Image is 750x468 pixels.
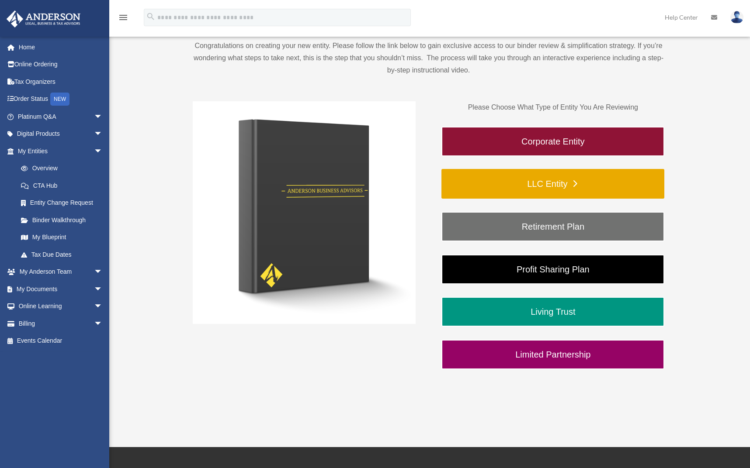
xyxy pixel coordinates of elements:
span: arrow_drop_down [94,298,111,316]
a: Online Learningarrow_drop_down [6,298,116,315]
i: search [146,12,156,21]
i: menu [118,12,128,23]
a: LLC Entity [441,169,664,199]
a: Order StatusNEW [6,90,116,108]
a: Retirement Plan [441,212,664,241]
a: Events Calendar [6,332,116,350]
img: Anderson Advisors Platinum Portal [4,10,83,28]
a: My Anderson Teamarrow_drop_down [6,263,116,281]
span: arrow_drop_down [94,280,111,298]
img: User Pic [730,11,743,24]
a: Limited Partnership [441,340,664,369]
a: Billingarrow_drop_down [6,315,116,332]
a: menu [118,15,128,23]
a: Home [6,38,116,56]
a: Overview [12,160,116,177]
a: Profit Sharing Plan [441,255,664,284]
a: Tax Due Dates [12,246,116,263]
a: My Documentsarrow_drop_down [6,280,116,298]
a: CTA Hub [12,177,116,194]
a: Digital Productsarrow_drop_down [6,125,116,143]
a: Online Ordering [6,56,116,73]
a: My Entitiesarrow_drop_down [6,142,116,160]
a: My Blueprint [12,229,116,246]
a: Tax Organizers [6,73,116,90]
span: arrow_drop_down [94,108,111,126]
span: arrow_drop_down [94,125,111,143]
span: arrow_drop_down [94,142,111,160]
a: Platinum Q&Aarrow_drop_down [6,108,116,125]
a: Living Trust [441,297,664,327]
div: NEW [50,93,69,106]
p: Please Choose What Type of Entity You Are Reviewing [441,101,664,114]
a: Binder Walkthrough [12,211,111,229]
a: Corporate Entity [441,127,664,156]
p: Congratulations on creating your new entity. Please follow the link below to gain exclusive acces... [193,40,665,76]
span: arrow_drop_down [94,315,111,333]
a: Entity Change Request [12,194,116,212]
span: arrow_drop_down [94,263,111,281]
